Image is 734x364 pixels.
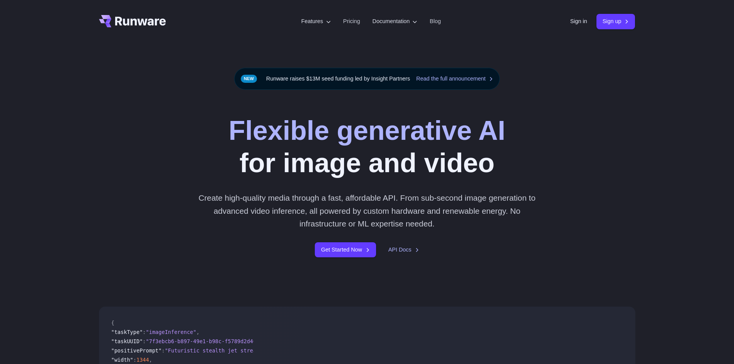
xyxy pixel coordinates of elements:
span: "taskType" [111,329,143,335]
span: "Futuristic stealth jet streaking through a neon-lit cityscape with glowing purple exhaust" [165,347,452,354]
span: "imageInference" [146,329,197,335]
a: API Docs [388,245,419,254]
span: : [143,329,146,335]
label: Features [301,17,331,26]
span: : [143,338,146,344]
span: "7f3ebcb6-b897-49e1-b98c-f5789d2d40d7" [146,338,266,344]
span: "taskUUID" [111,338,143,344]
a: Go to / [99,15,166,27]
a: Sign up [596,14,635,29]
span: { [111,320,114,326]
a: Blog [430,17,441,26]
span: , [149,357,152,363]
span: : [161,347,165,354]
span: "width" [111,357,133,363]
strong: Flexible generative AI [228,116,505,146]
div: Runware raises $13M seed funding led by Insight Partners [234,68,500,90]
span: 1344 [136,357,149,363]
a: Sign in [570,17,587,26]
a: Get Started Now [315,242,376,257]
label: Documentation [373,17,418,26]
span: "positivePrompt" [111,347,162,354]
span: , [196,329,199,335]
a: Pricing [343,17,360,26]
span: : [133,357,136,363]
p: Create high-quality media through a fast, affordable API. From sub-second image generation to adv... [195,191,539,230]
a: Read the full announcement [416,74,493,83]
h1: for image and video [228,114,505,179]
